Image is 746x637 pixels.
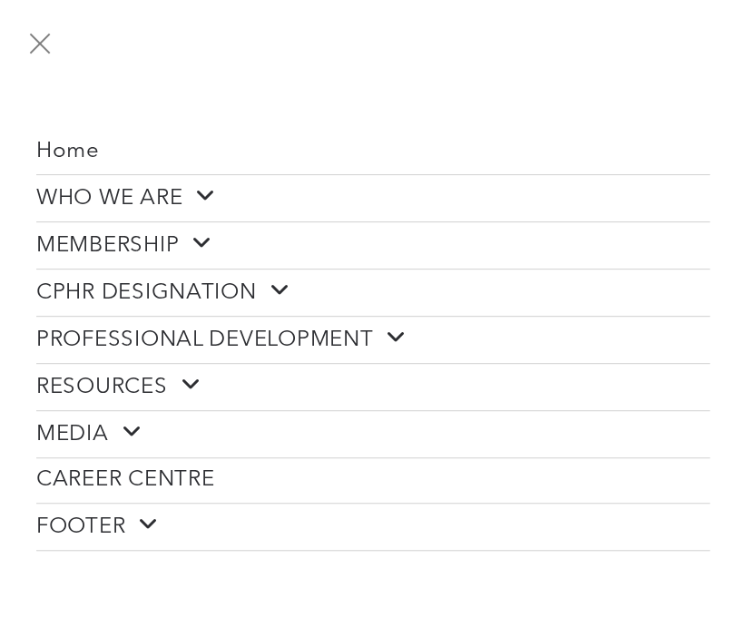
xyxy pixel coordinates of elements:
[36,222,710,269] a: MEMBERSHIP
[16,20,64,67] button: menu
[36,458,710,503] a: CAREER CENTRE
[36,130,710,174] a: Home
[36,317,710,363] a: PROFESSIONAL DEVELOPMENT
[36,175,710,221] a: WHO WE ARE
[36,411,710,457] a: MEDIA
[36,269,710,316] a: CPHR DESIGNATION
[36,364,710,410] a: RESOURCES
[36,504,710,550] a: FOOTER
[36,326,407,354] span: PROFESSIONAL DEVELOPMENT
